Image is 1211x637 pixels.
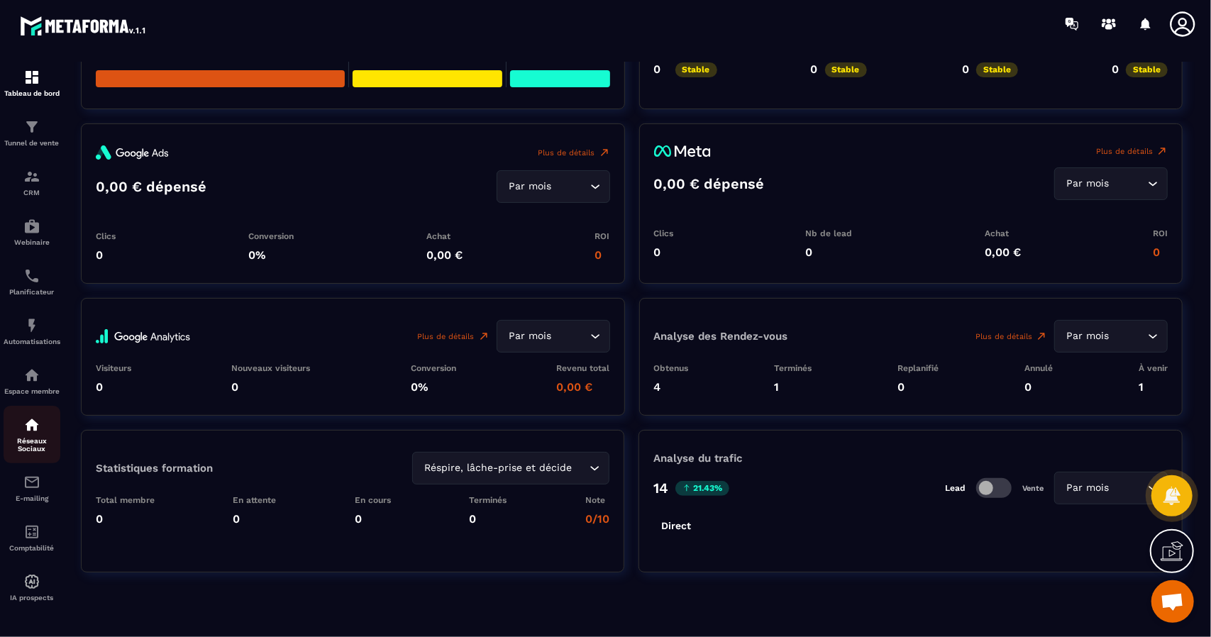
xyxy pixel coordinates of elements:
a: Plus de détails [418,320,490,353]
p: Revenu total [557,363,610,373]
p: 1 [774,380,812,394]
p: 0,00 € dépensé [96,178,206,195]
input: Search for option [1112,328,1144,344]
span: Par mois [1063,328,1112,344]
p: Replanifié [897,363,939,373]
p: En cours [355,495,391,505]
p: Achat [426,231,463,241]
p: 0 [1024,380,1053,394]
p: Statistiques formation [96,462,213,475]
p: Planificateur [4,288,60,296]
img: arrowUpRight [1156,145,1168,157]
p: Total membre [96,495,155,505]
p: Lead [945,483,966,493]
p: 0 [96,512,155,526]
p: Analyse des Rendez-vous [654,330,788,343]
p: 0 [1153,245,1168,259]
div: Search for option [497,170,610,203]
p: Clics [654,228,674,238]
p: 14 [653,480,668,497]
p: ROI [1153,228,1168,238]
tspan: Direct [661,520,691,531]
img: email [23,474,40,491]
p: 0 [233,512,277,526]
p: Espace membre [4,387,60,395]
p: 0,00 € [557,380,610,394]
img: metaLogo [654,145,711,157]
p: 4 [654,380,689,394]
p: Stable [675,62,717,77]
p: Comptabilité [4,544,60,552]
img: automations [23,367,40,384]
p: 0 [96,248,116,262]
a: automationsautomationsWebinaire [4,207,60,257]
a: Ouvrir le chat [1151,580,1194,623]
p: En attente [233,495,277,505]
a: Plus de détails [1096,145,1168,157]
img: formation [23,118,40,135]
p: 0 [806,245,853,259]
p: Vente [1022,484,1044,493]
p: 21.43% [675,481,729,496]
input: Search for option [1112,480,1144,496]
p: IA prospects [4,594,60,602]
span: Par mois [506,179,555,194]
a: emailemailE-mailing [4,463,60,513]
input: Search for option [555,328,587,344]
p: Nouveaux visiteurs [232,363,311,373]
p: E-mailing [4,494,60,502]
div: Search for option [1054,320,1168,353]
p: 0% [411,380,456,394]
p: Annulé [1024,363,1053,373]
p: Conversion [248,231,294,241]
p: Webinaire [4,238,60,246]
p: 0/10 [585,512,609,526]
a: automationsautomationsEspace membre [4,356,60,406]
p: Stable [1126,62,1168,77]
img: scheduler [23,267,40,284]
p: 0 [232,380,311,394]
p: Tableau de bord [4,89,60,97]
p: 0 [96,380,131,394]
a: formationformationTableau de bord [4,58,60,108]
a: automationsautomationsAutomatisations [4,306,60,356]
p: 0,00 € dépensé [654,175,765,192]
p: 0% [248,248,294,262]
p: 0,00 € [985,245,1021,259]
img: googleAdsLogo [96,145,169,160]
a: formationformationCRM [4,157,60,207]
input: Search for option [575,460,586,476]
p: À venir [1139,363,1168,373]
input: Search for option [1112,176,1144,192]
img: automations [23,218,40,235]
img: logo [20,13,148,38]
p: 0 [962,62,969,77]
a: Plus de détails [975,331,1047,342]
span: Par mois [1063,480,1112,496]
img: formation [23,69,40,86]
p: Achat [985,228,1021,238]
img: formation [23,168,40,185]
p: 0 [595,248,609,262]
span: Par mois [1063,176,1112,192]
p: 0 [355,512,391,526]
img: social-network [23,416,40,433]
img: narrow-up-right-o.6b7c60e2.svg [478,331,490,342]
p: ROI [595,231,609,241]
p: Réseaux Sociaux [4,437,60,453]
input: Search for option [555,179,587,194]
p: Analyse du trafic [653,452,1168,465]
img: narrow-up-right-o.6b7c60e2.svg [1036,331,1047,342]
span: Par mois [506,328,555,344]
p: Visiteurs [96,363,131,373]
a: formationformationTunnel de vente [4,108,60,157]
a: schedulerschedulerPlanificateur [4,257,60,306]
img: arrowUpRight [599,147,610,158]
p: 0,00 € [426,248,463,262]
p: Stable [976,62,1018,77]
p: 0 [811,62,818,77]
p: Terminés [470,495,507,505]
p: Nb de lead [806,228,853,238]
p: 0 [654,62,661,77]
p: 1 [1139,380,1168,394]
